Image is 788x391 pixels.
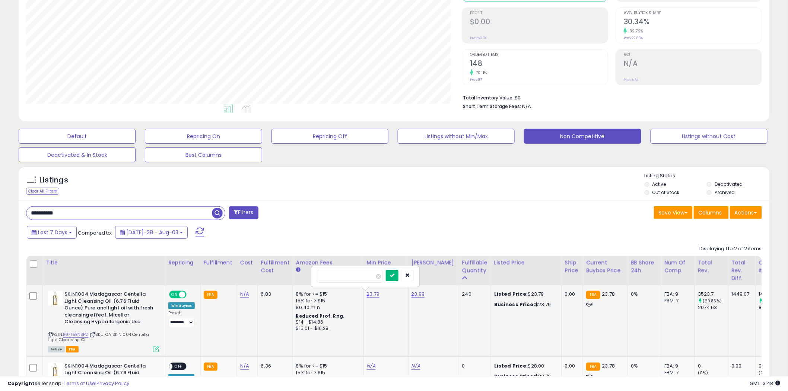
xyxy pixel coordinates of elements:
[624,11,762,15] span: Avg. Buybox Share
[39,175,68,185] h5: Listings
[261,363,287,369] div: 6.36
[624,53,762,57] span: ROI
[698,363,728,369] div: 0
[46,259,162,267] div: Title
[664,259,692,274] div: Num of Comp.
[586,259,625,274] div: Current Buybox Price
[412,259,456,267] div: [PERSON_NAME]
[412,362,420,370] a: N/A
[7,380,129,387] div: seller snap | |
[664,291,689,298] div: FBA: 9
[700,245,762,252] div: Displaying 1 to 2 of 2 items
[296,325,358,332] div: $15.01 - $16.28
[470,18,608,28] h2: $0.00
[602,290,615,298] span: 23.78
[462,363,485,369] div: 0
[398,129,515,144] button: Listings without Min/Max
[296,259,360,267] div: Amazon Fees
[170,292,179,298] span: ON
[26,188,59,195] div: Clear All Filters
[624,36,643,40] small: Prev: 22.86%
[38,229,67,236] span: Last 7 Days
[631,259,658,274] div: BB Share 24h.
[494,259,559,267] div: Listed Price
[494,290,528,298] b: Listed Price:
[168,259,197,267] div: Repricing
[473,70,487,76] small: 70.11%
[664,363,689,369] div: FBA: 9
[463,95,514,101] b: Total Inventory Value:
[296,304,358,311] div: $0.40 min
[261,259,290,274] div: Fulfillment Cost
[204,291,217,299] small: FBA
[698,259,725,274] div: Total Rev.
[731,259,752,282] div: Total Rev. Diff.
[48,363,63,378] img: 31gi27cbShL._SL40_.jpg
[759,259,786,274] div: Ordered Items
[652,181,666,187] label: Active
[698,291,728,298] div: 3523.7
[412,290,425,298] a: 23.99
[27,226,77,239] button: Last 7 Days
[470,36,487,40] small: Prev: $0.00
[261,291,287,298] div: 6.83
[115,226,188,239] button: [DATE]-28 - Aug-03
[204,363,217,371] small: FBA
[631,363,655,369] div: 0%
[565,259,580,274] div: Ship Price
[463,93,756,102] li: $0
[624,18,762,28] h2: 30.34%
[699,209,722,216] span: Columns
[229,206,258,219] button: Filters
[172,363,184,369] span: OFF
[470,59,608,69] h2: 148
[602,362,615,369] span: 23.78
[715,189,735,195] label: Archived
[494,301,535,308] b: Business Price:
[698,304,728,311] div: 2074.63
[494,291,556,298] div: $23.79
[463,103,521,109] b: Short Term Storage Fees:
[367,259,405,267] div: Min Price
[240,290,249,298] a: N/A
[19,147,136,162] button: Deactivated & In Stock
[494,301,556,308] div: $23.79
[240,259,255,267] div: Cost
[586,363,600,371] small: FBA
[565,363,577,369] div: 0.00
[750,380,781,387] span: 2025-08-11 13:48 GMT
[645,172,769,179] p: Listing States:
[66,346,79,353] span: FBA
[730,206,762,219] button: Actions
[296,267,301,273] small: Amazon Fees.
[654,206,693,219] button: Save View
[652,189,680,195] label: Out of Stock
[296,319,358,325] div: $14 - $14.86
[48,331,149,343] span: | SKU: CA SKIN1004 Centella Light Cleansing Oil
[651,129,768,144] button: Listings without Cost
[624,77,638,82] small: Prev: N/A
[367,290,380,298] a: 23.79
[703,298,722,304] small: (69.85%)
[470,53,608,57] span: Ordered Items
[522,103,531,110] span: N/A
[664,298,689,304] div: FBM: 7
[494,362,528,369] b: Listed Price:
[48,346,65,353] span: All listings currently available for purchase on Amazon
[19,129,136,144] button: Default
[296,313,345,319] b: Reduced Prof. Rng.
[296,363,358,369] div: 8% for <= $15
[168,311,195,327] div: Preset:
[470,77,482,82] small: Prev: 87
[64,291,155,327] b: SKIN1004 Madagascar Centella Light Cleansing Oil (6.76 Fluid Ounce) Pure and light oil with fresh...
[64,380,95,387] a: Terms of Use
[168,302,195,309] div: Win BuyBox
[367,362,376,370] a: N/A
[96,380,129,387] a: Privacy Policy
[145,147,262,162] button: Best Columns
[240,362,249,370] a: N/A
[470,11,608,15] span: Profit
[565,291,577,298] div: 0.00
[631,291,655,298] div: 0%
[694,206,729,219] button: Columns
